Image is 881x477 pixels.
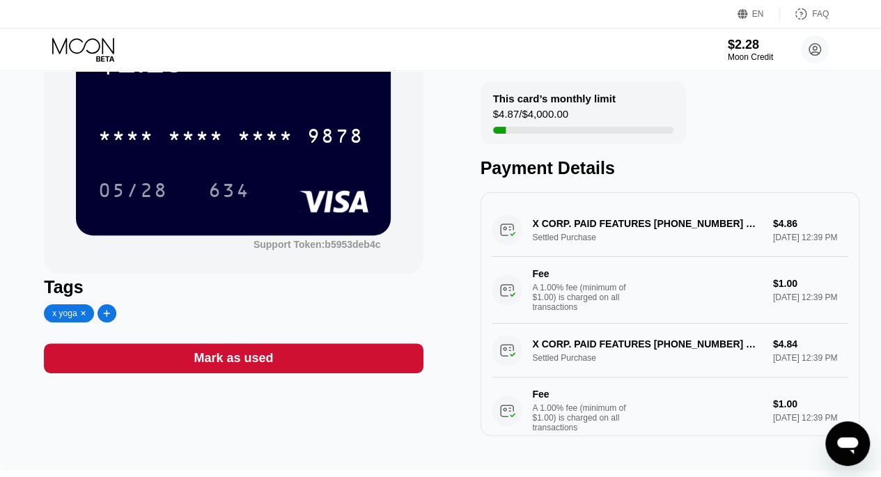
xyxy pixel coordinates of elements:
[728,52,773,62] div: Moon Credit
[254,239,381,250] div: Support Token:b5953deb4c
[208,181,250,203] div: 634
[493,108,568,127] div: $4.87 / $4,000.00
[780,7,829,21] div: FAQ
[254,239,381,250] div: Support Token: b5953deb4c
[533,283,637,312] div: A 1.00% fee (minimum of $1.00) is charged on all transactions
[728,38,773,52] div: $2.28
[825,421,870,466] iframe: Button to launch messaging window
[752,9,764,19] div: EN
[812,9,829,19] div: FAQ
[52,308,77,318] div: x yoga
[307,127,363,149] div: 9878
[98,181,168,203] div: 05/28
[198,173,260,208] div: 634
[773,278,848,289] div: $1.00
[88,173,178,208] div: 05/28
[492,257,848,324] div: FeeA 1.00% fee (minimum of $1.00) is charged on all transactions$1.00[DATE] 12:39 PM
[773,413,848,423] div: [DATE] 12:39 PM
[533,268,630,279] div: Fee
[44,343,423,373] div: Mark as used
[773,292,848,302] div: [DATE] 12:39 PM
[738,7,780,21] div: EN
[481,158,859,178] div: Payment Details
[533,403,637,432] div: A 1.00% fee (minimum of $1.00) is charged on all transactions
[493,93,616,104] div: This card’s monthly limit
[728,38,773,62] div: $2.28Moon Credit
[492,377,848,444] div: FeeA 1.00% fee (minimum of $1.00) is charged on all transactions$1.00[DATE] 12:39 PM
[44,277,423,297] div: Tags
[194,350,273,366] div: Mark as used
[533,389,630,400] div: Fee
[773,398,848,409] div: $1.00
